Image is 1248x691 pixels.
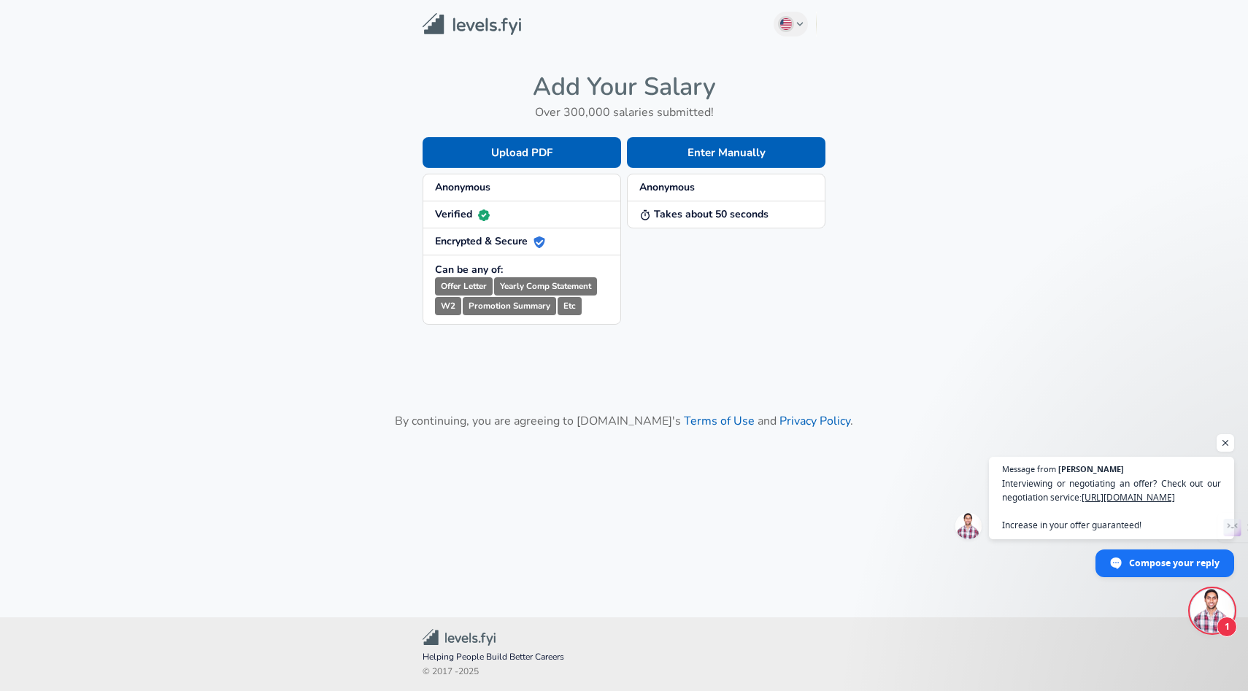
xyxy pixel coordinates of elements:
small: Etc [558,297,582,315]
small: Offer Letter [435,277,493,296]
strong: Can be any of: [435,263,503,277]
small: Promotion Summary [463,297,556,315]
span: Compose your reply [1129,550,1220,576]
span: Helping People Build Better Careers [423,650,825,665]
strong: Encrypted & Secure [435,234,545,248]
strong: Anonymous [639,180,695,194]
button: Upload PDF [423,137,621,168]
button: Enter Manually [627,137,825,168]
button: English (US) [774,12,809,36]
div: Open chat [1190,589,1234,633]
strong: Verified [435,207,490,221]
strong: Takes about 50 seconds [639,207,769,221]
span: Interviewing or negotiating an offer? Check out our negotiation service: Increase in your offer g... [1002,476,1221,532]
a: Terms of Use [684,413,755,429]
img: Levels.fyi Community [423,629,496,646]
img: Levels.fyi [423,13,521,36]
span: 1 [1217,617,1237,637]
img: English (US) [780,18,792,30]
span: © 2017 - 2025 [423,665,825,679]
h4: Add Your Salary [423,72,825,102]
a: Privacy Policy [779,413,850,429]
small: W2 [435,297,461,315]
strong: Anonymous [435,180,490,194]
small: Yearly Comp Statement [494,277,597,296]
h6: Over 300,000 salaries submitted! [423,102,825,123]
span: Message from [1002,465,1056,473]
span: [PERSON_NAME] [1058,465,1124,473]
